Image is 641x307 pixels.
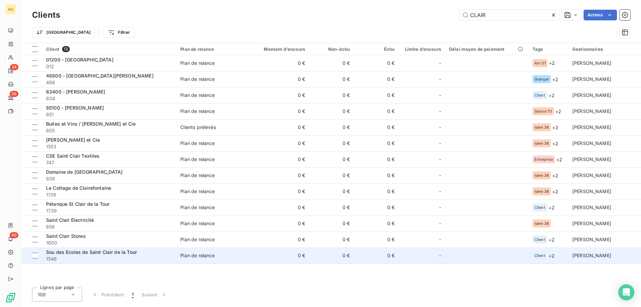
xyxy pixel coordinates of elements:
span: [PERSON_NAME] [572,253,611,258]
span: Client [535,254,545,258]
td: 0 € [309,103,354,119]
td: 0 € [309,55,354,71]
span: - [439,156,441,163]
div: Plan de relance [180,46,245,52]
span: 40 [10,232,18,238]
span: + 2 [549,236,555,243]
span: 634 [46,95,172,102]
span: Le Cottage de Clairefontaine [46,185,111,191]
span: - [439,108,441,115]
td: 0 € [354,183,399,199]
span: + 2 [552,76,558,83]
span: [PERSON_NAME] [572,76,611,82]
td: 0 € [309,151,354,167]
span: + 2 [552,172,558,179]
td: 0 € [309,71,354,87]
td: 0 € [249,151,309,167]
span: Bulles et Vins / [PERSON_NAME] et Cie [46,121,136,127]
div: Plan de relance [180,204,215,211]
span: Isère 38 [535,125,549,129]
button: Suivant [138,288,171,302]
span: [PERSON_NAME] [572,124,611,130]
span: + 2 [556,156,562,163]
span: Client [46,46,59,52]
span: 488 [46,79,172,86]
div: Plan de relance [180,140,215,147]
div: Open Intercom Messenger [618,284,634,300]
div: Plan de relance [180,220,215,227]
td: 0 € [249,199,309,215]
span: Isère 38 [535,173,549,177]
td: 0 € [309,232,354,248]
td: 0 € [354,215,399,232]
div: AG [5,4,16,15]
span: 1139 [46,191,172,198]
td: 0 € [309,199,354,215]
span: 24 [10,64,18,70]
div: Plan de relance [180,188,215,195]
span: - [439,92,441,99]
span: Isère 38 [535,221,549,225]
div: Gestionnaires [572,46,637,52]
span: Entreprise [535,157,553,161]
span: Granger [535,77,549,81]
span: [PERSON_NAME] [572,172,611,178]
td: 0 € [249,103,309,119]
td: 0 € [249,119,309,135]
div: Échu [358,46,395,52]
span: [PERSON_NAME] [572,204,611,210]
button: Précédent [87,288,128,302]
span: 747 [46,159,172,166]
span: 85100 - [PERSON_NAME] [46,105,104,111]
div: Non-échu [313,46,350,52]
span: 48800 - [GEOGRAPHIC_DATA][PERSON_NAME] [46,73,154,79]
span: [PERSON_NAME] [572,140,611,146]
td: 0 € [309,183,354,199]
span: Domaine de [GEOGRAPHIC_DATA] [46,169,123,175]
span: [PERSON_NAME] [572,188,611,194]
span: [PERSON_NAME] [572,220,611,226]
span: - [439,252,441,259]
div: Délai moyen de paiement [449,46,524,52]
span: + 2 [555,108,561,115]
td: 0 € [309,87,354,103]
span: [PERSON_NAME] [572,108,611,114]
td: 0 € [309,119,354,135]
div: Plan de relance [180,92,215,99]
span: Sou des Ecoles de Saint Clair de la Tour [46,249,137,255]
td: 0 € [309,248,354,264]
td: 0 € [249,232,309,248]
td: 0 € [354,167,399,183]
span: [PERSON_NAME] [572,92,611,98]
span: CSE Saint Clair Textiles [46,153,100,159]
button: Filtrer [103,27,134,38]
span: Isère 38 [535,141,549,145]
span: - [439,204,441,211]
span: Client [535,93,545,97]
span: Pétanque St Clair de la Tour [46,201,110,207]
div: Montant d'encours [253,46,305,52]
div: Clients prélevés [180,124,216,131]
span: [PERSON_NAME] [572,60,611,66]
span: 01200 - [GEOGRAPHIC_DATA] [46,57,114,62]
span: 938 [46,175,172,182]
h3: Clients [32,9,60,21]
td: 0 € [309,135,354,151]
div: Tags [532,46,564,52]
div: Limite d’encours [403,46,441,52]
span: + 3 [552,124,558,131]
button: 1 [128,288,138,302]
td: 0 € [354,55,399,71]
span: - [439,188,441,195]
td: 0 € [354,199,399,215]
span: 656 [46,223,172,230]
span: Isère 38 [535,189,549,193]
button: [GEOGRAPHIC_DATA] [32,27,95,38]
span: + 2 [549,92,555,99]
span: 36 [10,91,18,97]
td: 0 € [249,71,309,87]
span: + 2 [549,59,555,66]
span: + 2 [552,140,558,147]
span: - [439,60,441,66]
td: 0 € [249,248,309,264]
